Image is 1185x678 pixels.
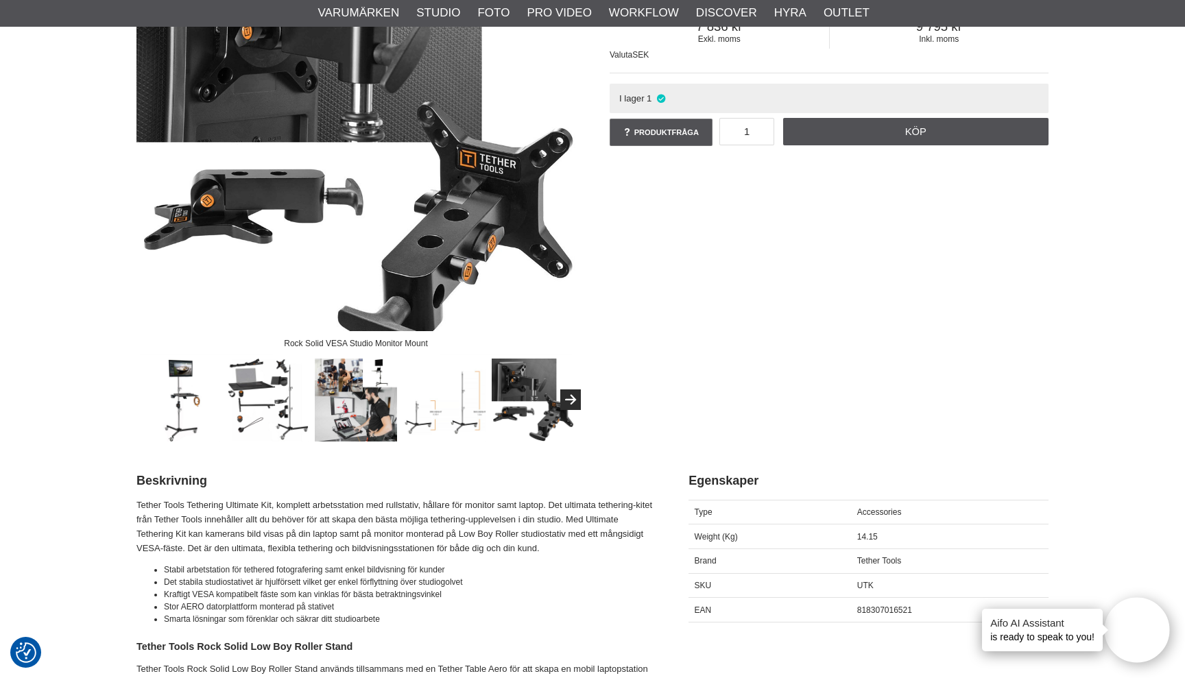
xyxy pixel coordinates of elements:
[136,472,654,489] h2: Beskrivning
[695,581,712,590] span: SKU
[164,564,654,576] li: Stabil arbetstation för tethered fotografering samt enkel bildvisning för kunder
[695,532,738,542] span: Weight (Kg)
[695,556,717,566] span: Brand
[990,616,1094,630] h4: Aifo AI Assistant
[138,359,221,441] img: Mobile Tethering workstation
[857,605,912,615] span: 818307016521
[610,119,713,146] a: Produktfråga
[560,389,581,410] button: Next
[857,507,902,517] span: Accessories
[689,472,1049,489] h2: Egenskaper
[610,19,829,34] span: 7 836
[16,642,36,663] img: Revisit consent button
[164,588,654,601] li: Kraftigt VESA kompatibelt fäste som kan vinklas för bästa betraktningsvinkel
[136,498,654,555] p: Tether Tools Tethering Ultimate Kit, komplett arbetsstation med rullstativ, hållare för monitor s...
[164,601,654,613] li: Stor AERO datorplattform monterad på stativet
[226,359,309,441] img: Ultimate Tethering Kit
[164,613,654,625] li: Smarta lösningar som förenklar och säkrar ditt studioarbete
[783,118,1049,145] a: Köp
[492,359,575,441] img: Rock Solid VESA Studio Monitor Mount
[982,609,1103,651] div: is ready to speak to you!
[695,507,713,517] span: Type
[416,4,460,22] a: Studio
[655,93,667,104] i: I lager
[830,34,1049,44] span: Inkl. moms
[696,4,757,22] a: Discover
[136,640,654,653] h4: Tether Tools Rock Solid Low Boy Roller Stand
[16,640,36,665] button: Samtyckesinställningar
[695,605,712,615] span: EAN
[647,93,651,104] span: 1
[824,4,870,22] a: Outlet
[610,50,632,60] span: Valuta
[403,359,486,441] img: Tether Tools Rock Solid Low Boy Roller Stand
[315,359,398,441] img: The ulimate tethering workstation
[164,576,654,588] li: Det stabila studiostativet är hjulförsett vilket ger enkel förflyttning över studiogolvet
[857,581,874,590] span: UTK
[632,50,649,60] span: SEK
[619,93,645,104] span: I lager
[610,34,829,44] span: Exkl. moms
[527,4,591,22] a: Pro Video
[609,4,679,22] a: Workflow
[477,4,510,22] a: Foto
[830,19,1049,34] span: 9 795
[857,556,901,566] span: Tether Tools
[857,532,878,542] span: 14.15
[273,331,440,355] div: Rock Solid VESA Studio Monitor Mount
[318,4,400,22] a: Varumärken
[774,4,806,22] a: Hyra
